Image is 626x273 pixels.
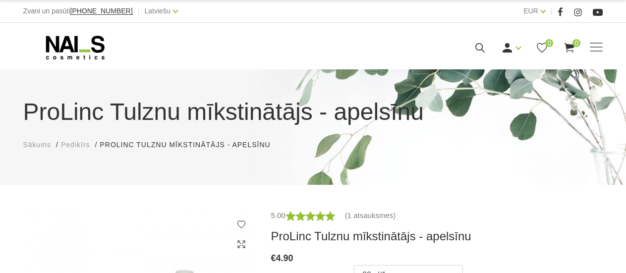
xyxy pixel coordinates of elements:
[100,140,280,150] li: ProLinc Tulznu mīkstinātājs - apelsīnu
[23,5,133,17] div: Zvani un pasūti
[61,140,90,150] a: Pedikīrs
[70,7,133,15] a: [PHONE_NUMBER]
[61,141,90,149] span: Pedikīrs
[271,229,603,244] h3: ProLinc Tulznu mīkstinātājs - apelsīnu
[536,42,548,54] a: 0
[276,253,293,263] span: 4.90
[271,253,276,263] span: €
[523,5,538,17] a: EUR
[144,5,170,17] a: Latviešu
[551,5,553,17] span: |
[23,140,52,150] a: Sākums
[572,39,580,47] span: 0
[23,141,52,149] span: Sākums
[23,94,603,130] h1: ProLinc Tulznu mīkstinātājs - apelsīnu
[563,42,575,54] a: 0
[345,210,396,221] a: (1 atsauksmes)
[271,211,285,219] span: 5.00
[138,5,140,17] span: |
[545,39,553,47] span: 0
